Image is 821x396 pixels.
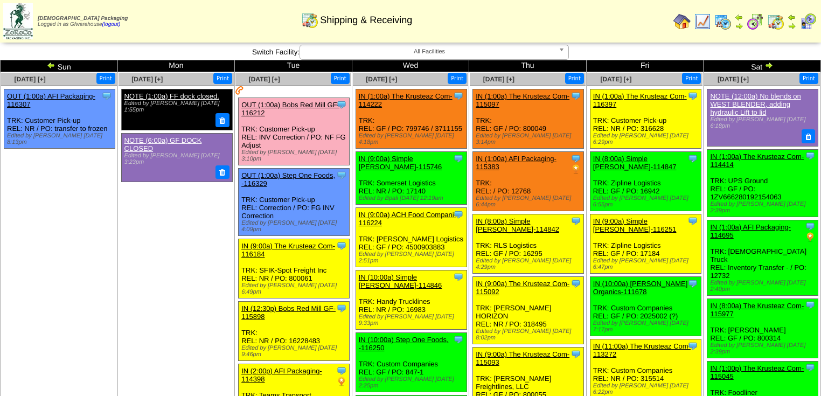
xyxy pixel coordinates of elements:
div: Edited by [PERSON_NAME] [DATE] 2:51pm [359,251,467,264]
div: TRK: SFIK-Spot Freight Inc REL: NR / PO: 800061 [239,239,350,298]
a: IN (1:00a) AFI Packaging-115383 [476,155,556,171]
a: IN (9:00a) The Krusteaz Com-115093 [476,350,569,366]
a: [DATE] [+] [600,75,631,83]
div: Edited by [PERSON_NAME] [DATE] 9:33pm [359,314,467,326]
img: arrowright.gif [788,22,796,30]
span: Shipping & Receiving [320,15,412,26]
div: TRK: Somerset Logistics REL: NR / PO: 17140 [356,152,467,205]
img: Tooltip [453,334,464,345]
img: calendarprod.gif [714,13,732,30]
div: Edited by [PERSON_NAME] [DATE] 3:23pm [124,152,228,165]
a: IN (8:00a) The Krusteaz Com-115977 [710,302,804,318]
img: Tooltip [453,153,464,164]
img: line_graph.gif [694,13,711,30]
img: Tooltip [336,99,347,110]
img: Tooltip [687,91,698,101]
div: TRK: Custom Companies REL: GF / PO: 2025002 (?) [590,277,701,336]
img: Tooltip [570,153,581,164]
button: Print [448,73,467,84]
a: IN (10:00a) Simple [PERSON_NAME]-114846 [359,273,442,289]
img: arrowright.gif [735,22,743,30]
div: Edited by [PERSON_NAME] [DATE] 6:49pm [241,282,349,295]
td: Sat [704,60,821,72]
a: OUT (1:00a) Bobs Red Mill GF-116212 [241,101,339,117]
div: Edited by [PERSON_NAME] [DATE] 1:55pm [124,100,228,113]
a: IN (8:00a) Simple [PERSON_NAME]-114842 [476,217,559,233]
a: IN (1:00p) The Krusteaz Com-115045 [710,364,804,380]
img: Tooltip [687,153,698,164]
div: Edited by [PERSON_NAME] [DATE] 8:02pm [476,328,583,341]
div: TRK: Custom Companies REL: GF / PO: 847-1 [356,333,467,392]
div: Edited by [PERSON_NAME] [DATE] 4:18pm [359,133,467,145]
div: TRK: REL: GF / PO: 800049 [473,89,584,149]
div: TRK: REL: GF / PO: 799746 / 3711155 [356,89,467,149]
a: [DATE] [+] [249,75,280,83]
td: Tue [235,60,352,72]
img: calendarblend.gif [747,13,764,30]
img: home.gif [673,13,691,30]
a: IN (1:00a) The Krusteaz Com-115097 [476,92,569,108]
span: [DATE] [+] [15,75,46,83]
img: arrowleft.gif [735,13,743,22]
img: Tooltip [687,278,698,289]
a: IN (1:00a) The Krusteaz Com-114222 [359,92,453,108]
a: IN (9:00a) The Krusteaz Com-115092 [476,280,569,296]
div: Edited by [PERSON_NAME] [DATE] 6:29pm [593,133,701,145]
button: Print [799,73,818,84]
div: Edited by [PERSON_NAME] [DATE] 4:09pm [241,220,349,233]
a: IN (9:00a) The Krusteaz Com-116184 [241,242,335,258]
a: IN (12:30p) Bobs Red Mill GF-115898 [241,304,336,321]
div: TRK: Zipline Logistics REL: GF / PO: 17184 [590,214,701,274]
img: PO [336,376,347,387]
div: TRK: Zipline Logistics REL: GF / PO: 16942 [590,152,701,211]
div: TRK: Customer Pick-up REL: NR / PO: 316628 [590,89,701,149]
img: zoroco-logo-small.webp [3,3,33,39]
img: Tooltip [453,209,464,220]
div: TRK: UPS Ground REL: GF / PO: 1ZV666280192154063 [707,149,818,217]
button: Delete Note [215,113,229,127]
div: Edited by [PERSON_NAME] [DATE] 3:14pm [476,133,583,145]
div: TRK: Customer Pick-up REL: Correction / PO: FG INV Correction [239,169,350,236]
div: Edited by [PERSON_NAME] [DATE] 2:39pm [710,342,818,355]
a: OUT (1:00a) AFI Packaging-116307 [7,92,95,108]
img: Tooltip [805,300,816,310]
a: IN (9:00a) Simple [PERSON_NAME]-116251 [593,217,677,233]
img: Tooltip [805,221,816,232]
img: Customer has been contacted and delivery has been arranged [235,86,244,95]
img: Tooltip [805,150,816,161]
button: Delete Note [215,165,229,179]
td: Wed [352,60,469,72]
a: IN (1:00a) AFI Packaging-114695 [710,223,791,239]
a: IN (11:00a) The Krusteaz Com-113272 [593,342,691,358]
div: TRK: RLS Logistics REL: GF / PO: 16295 [473,214,584,274]
img: Tooltip [687,216,698,226]
a: [DATE] [+] [718,75,749,83]
img: Tooltip [570,216,581,226]
img: arrowleft.gif [47,61,55,70]
div: Edited by [PERSON_NAME] [DATE] 7:17pm [593,320,701,333]
div: Edited by [PERSON_NAME] [DATE] 2:25pm [359,376,467,389]
a: IN (1:00a) The Krusteaz Com-116397 [593,92,687,108]
img: Tooltip [570,91,581,101]
img: Tooltip [453,272,464,282]
span: All Facilities [304,45,554,58]
div: TRK: Customer Pick-up REL: NR / PO: transfer to frozen [4,89,115,149]
a: [DATE] [+] [366,75,397,83]
a: NOTE (12:00a) No blends on WEST BLENDER, adding hydraulic Lift to lid [710,92,801,116]
div: TRK: [PERSON_NAME] REL: GF / PO: 800314 [707,298,818,358]
a: IN (10:00a) [PERSON_NAME] Organics-111678 [593,280,688,296]
div: TRK: Customer Pick-up REL: INV Correction / PO: NF FG Adjust [239,98,350,165]
div: TRK: [PERSON_NAME] HORIZON REL: NR / PO: 318495 [473,277,584,344]
div: Edited by [PERSON_NAME] [DATE] 6:47pm [593,258,701,270]
div: TRK: [PERSON_NAME] Logistics REL: GF / PO: 4500903883 [356,208,467,267]
img: calendarcustomer.gif [799,13,817,30]
a: OUT (1:00a) Step One Foods, -116329 [241,171,335,187]
img: PO [570,164,581,175]
img: Tooltip [336,365,347,376]
div: Edited by [PERSON_NAME] [DATE] 4:29pm [476,258,583,270]
img: calendarinout.gif [767,13,784,30]
img: Tooltip [570,349,581,359]
span: [DATE] [+] [131,75,163,83]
